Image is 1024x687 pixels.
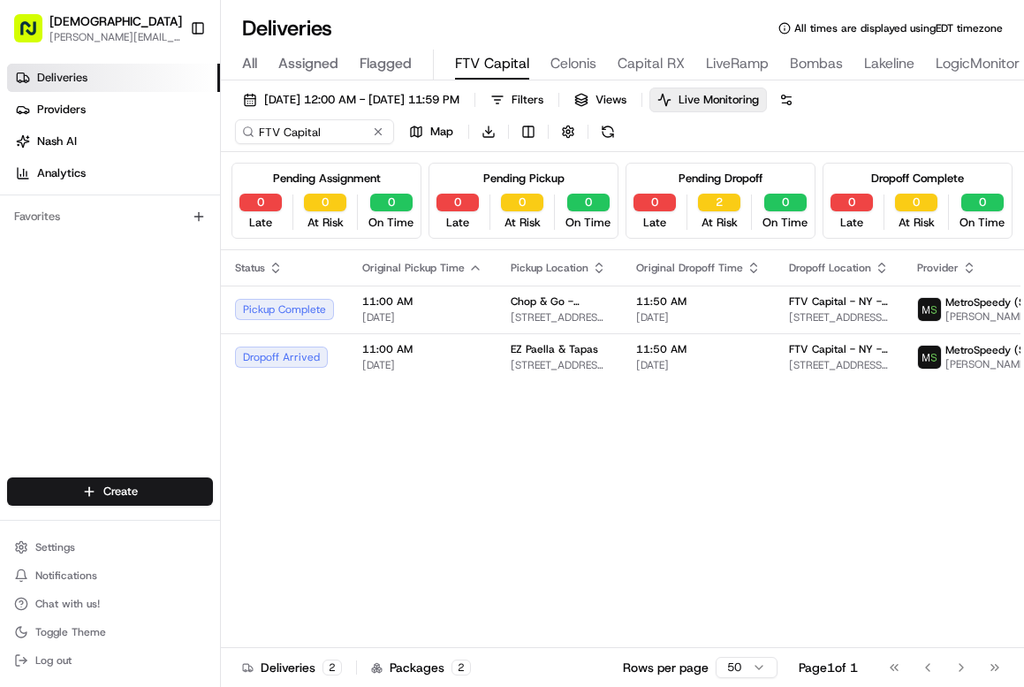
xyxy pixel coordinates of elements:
[304,194,346,211] button: 0
[307,215,344,231] span: At Risk
[7,64,220,92] a: Deliveries
[273,171,381,187] div: Pending Assignment
[7,7,183,50] button: [DEMOGRAPHIC_DATA][PERSON_NAME][EMAIL_ADDRESS][DOMAIN_NAME]
[7,477,213,506] button: Create
[698,194,740,211] button: 2
[362,261,465,275] span: Original Pickup Time
[7,648,213,673] button: Log out
[35,625,106,639] span: Toggle Theme
[7,620,213,645] button: Toggle Theme
[362,342,482,356] span: 11:00 AM
[235,119,394,144] input: Type to search
[235,261,265,275] span: Status
[483,171,565,187] div: Pending Pickup
[446,215,469,231] span: Late
[35,540,75,554] span: Settings
[360,53,412,74] span: Flagged
[37,70,87,86] span: Deliveries
[762,215,808,231] span: On Time
[799,659,858,676] div: Page 1 of 1
[511,310,608,324] span: [STREET_ADDRESS][US_STATE]
[764,194,807,211] button: 0
[7,592,213,616] button: Chat with us!
[362,358,482,372] span: [DATE]
[7,535,213,560] button: Settings
[242,14,332,42] h1: Deliveries
[371,659,471,676] div: Packages
[595,92,626,108] span: Views
[49,12,182,30] button: [DEMOGRAPHIC_DATA]
[961,194,1004,211] button: 0
[7,95,220,124] a: Providers
[960,215,1005,231] span: On Time
[626,163,815,239] div: Pending Dropoff0Late2At Risk0On Time
[618,53,685,74] span: Capital RX
[235,88,467,112] button: [DATE] 12:00 AM - [DATE] 11:59 PM
[436,194,479,211] button: 0
[871,171,964,187] div: Dropoff Complete
[565,215,611,231] span: On Time
[636,342,761,356] span: 11:50 AM
[864,53,914,74] span: Lakeline
[362,294,482,309] span: 11:00 AM
[636,358,761,372] span: [DATE]
[823,163,1013,239] div: Dropoff Complete0Late0At Risk0On Time
[550,53,596,74] span: Celonis
[595,119,620,144] button: Refresh
[511,261,588,275] span: Pickup Location
[401,119,461,144] button: Map
[636,294,761,309] span: 11:50 AM
[936,53,1020,74] span: LogicMonitor
[840,215,863,231] span: Late
[511,358,608,372] span: [STREET_ADDRESS][US_STATE]
[278,53,338,74] span: Assigned
[794,21,1003,35] span: All times are displayed using EDT timezone
[636,310,761,324] span: [DATE]
[649,88,767,112] button: Live Monitoring
[7,563,213,588] button: Notifications
[918,298,941,321] img: metro_speed_logo.png
[455,53,529,74] span: FTV Capital
[679,92,759,108] span: Live Monitoring
[679,171,762,187] div: Pending Dropoff
[322,660,342,676] div: 2
[790,53,843,74] span: Bombas
[623,659,709,676] p: Rows per page
[636,261,743,275] span: Original Dropoff Time
[430,124,453,140] span: Map
[7,159,220,187] a: Analytics
[7,202,213,231] div: Favorites
[35,569,97,583] span: Notifications
[918,346,941,369] img: metro_speed_logo.png
[789,310,889,324] span: [STREET_ADDRESS][US_STATE]
[37,102,86,118] span: Providers
[249,215,272,231] span: Late
[239,194,282,211] button: 0
[511,294,608,309] span: Chop & Go - Broadway
[242,659,342,676] div: Deliveries
[37,134,77,149] span: Nash AI
[49,30,182,44] button: [PERSON_NAME][EMAIL_ADDRESS][DOMAIN_NAME]
[501,194,543,211] button: 0
[789,294,889,309] span: FTV Capital - NY - Floor 33
[895,194,937,211] button: 0
[566,88,634,112] button: Views
[899,215,935,231] span: At Risk
[789,342,889,356] span: FTV Capital - NY - Floor 33
[917,261,959,275] span: Provider
[633,194,676,211] button: 0
[368,215,413,231] span: On Time
[511,342,598,356] span: EZ Paella & Tapas
[702,215,738,231] span: At Risk
[706,53,769,74] span: LiveRamp
[37,165,86,181] span: Analytics
[231,163,421,239] div: Pending Assignment0Late0At Risk0On Time
[504,215,541,231] span: At Risk
[789,358,889,372] span: [STREET_ADDRESS][US_STATE]
[482,88,551,112] button: Filters
[264,92,459,108] span: [DATE] 12:00 AM - [DATE] 11:59 PM
[512,92,543,108] span: Filters
[567,194,610,211] button: 0
[451,660,471,676] div: 2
